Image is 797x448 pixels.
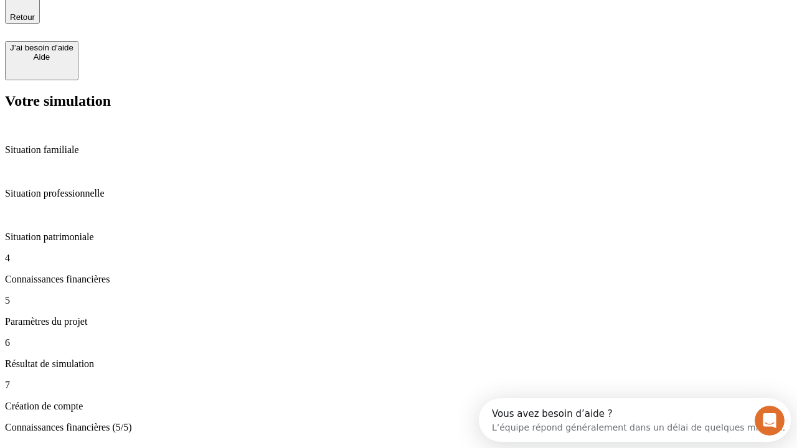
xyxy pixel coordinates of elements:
p: 5 [5,295,792,306]
div: L’équipe répond généralement dans un délai de quelques minutes. [13,21,306,34]
div: Aide [10,52,73,62]
p: Résultat de simulation [5,358,792,370]
p: 7 [5,380,792,391]
p: Paramètres du projet [5,316,792,327]
p: 6 [5,337,792,348]
p: Situation familiale [5,144,792,156]
p: Création de compte [5,401,792,412]
p: Situation patrimoniale [5,231,792,243]
h2: Votre simulation [5,93,792,110]
div: Vous avez besoin d’aide ? [13,11,306,21]
span: Retour [10,12,35,22]
p: Connaissances financières [5,274,792,285]
iframe: Intercom live chat [755,406,785,436]
p: Situation professionnelle [5,188,792,199]
div: Ouvrir le Messenger Intercom [5,5,343,39]
p: Connaissances financières (5/5) [5,422,792,433]
button: J’ai besoin d'aideAide [5,41,78,80]
div: J’ai besoin d'aide [10,43,73,52]
iframe: Intercom live chat discovery launcher [479,398,791,442]
p: 4 [5,253,792,264]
